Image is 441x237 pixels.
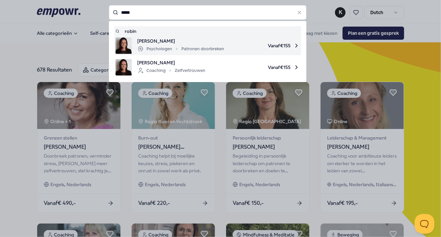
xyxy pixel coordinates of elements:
a: product image[PERSON_NAME]CoachingZelfvertrouwenVanaf€155 [116,59,300,75]
span: Vanaf € 155 [229,37,300,54]
iframe: Help Scout Beacon - Open [415,214,434,234]
img: product image [116,37,132,54]
div: Psychologen Patronen doorbreken [137,45,224,53]
span: [PERSON_NAME] [137,59,205,66]
a: robin [116,28,300,35]
input: Search for products, categories or subcategories [109,5,306,20]
span: [PERSON_NAME] [137,37,224,45]
div: Coaching Zelfvertrouwen [137,67,205,75]
img: product image [116,59,132,75]
a: product image[PERSON_NAME]PsychologenPatronen doorbrekenVanaf€155 [116,37,300,54]
span: Vanaf € 155 [211,59,300,75]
